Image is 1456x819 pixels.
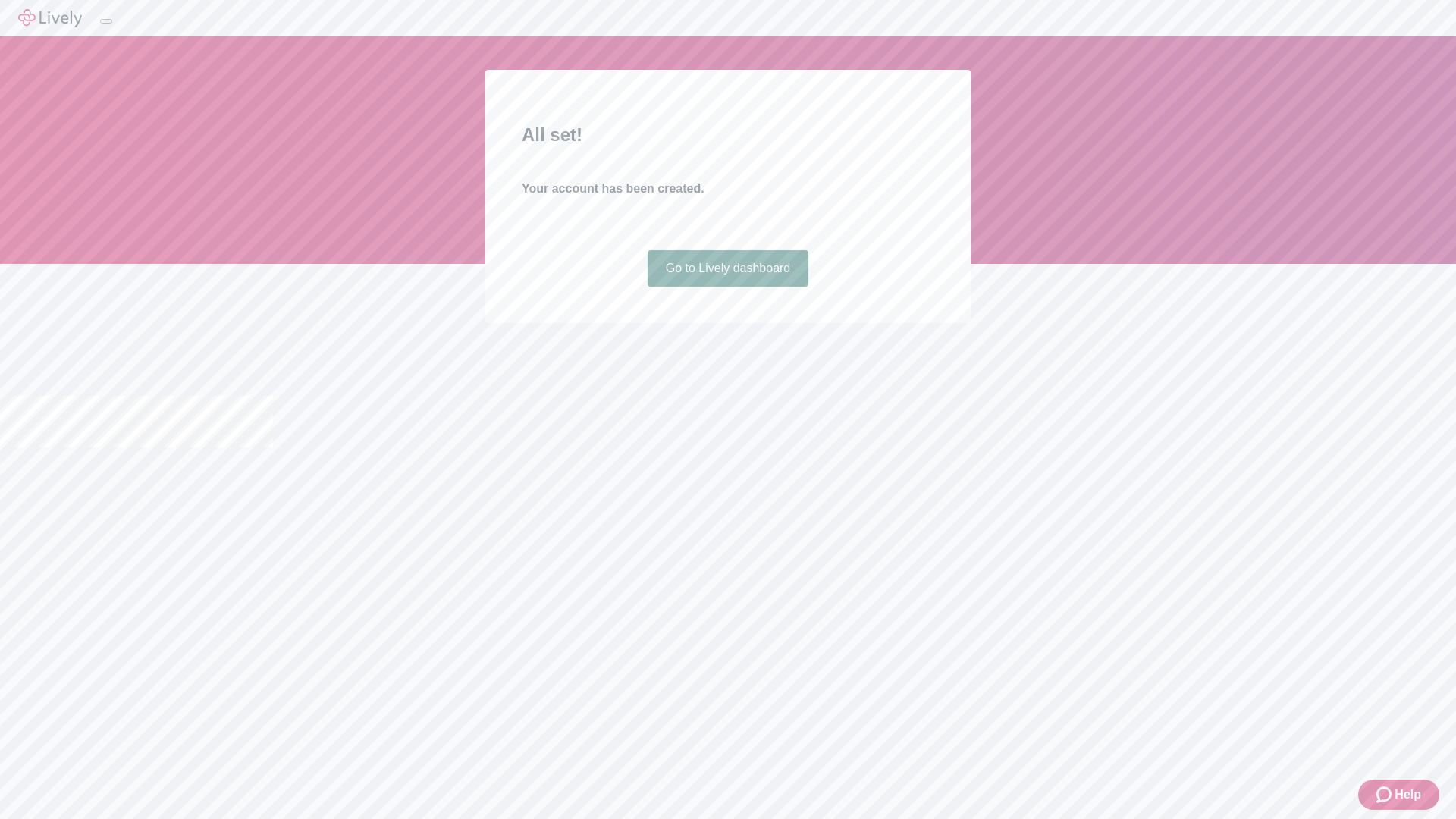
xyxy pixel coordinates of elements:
[1395,786,1421,804] span: Help
[1376,786,1395,804] svg: Zendesk support icon
[522,121,934,149] h2: All set!
[100,19,112,24] button: Log out
[1358,780,1439,810] button: Zendesk support iconHelp
[648,250,809,287] a: Go to Lively dashboard
[18,9,82,27] img: Lively
[522,180,934,198] h4: Your account has been created.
